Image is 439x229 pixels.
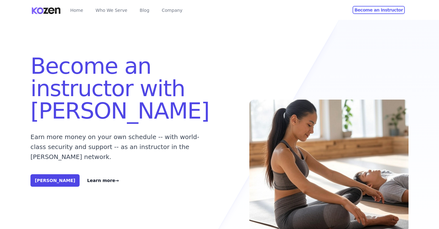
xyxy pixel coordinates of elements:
a: [PERSON_NAME] [30,174,80,187]
p: Earn more money on your own schedule -- with world-class security and support -- as an instructor... [30,132,210,162]
a: Learn more [87,177,119,184]
h1: Become an instructor with [PERSON_NAME] [30,55,239,122]
img: Kozen [30,0,62,20]
span: → [115,178,119,183]
a: Become an Instructor [353,6,405,14]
